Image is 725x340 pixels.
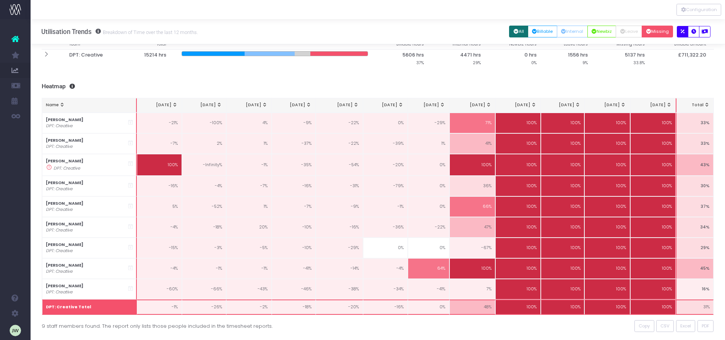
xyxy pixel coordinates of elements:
td: 100% [584,279,630,300]
th: Jun 25: activate to sort column ascending [363,98,408,113]
strong: [PERSON_NAME] [46,221,83,227]
td: 100% [541,133,585,154]
td: 5% [137,196,182,217]
th: Apr 25: activate to sort column ascending [272,98,316,113]
td: -41% [408,279,449,300]
td: 100% [584,238,630,258]
td: -4% [182,176,226,196]
td: 100% [584,300,630,315]
button: Copy [634,320,654,332]
td: 100% [630,258,676,279]
td: -20% [363,154,408,176]
td: -14% [316,258,363,279]
div: [DATE] [545,102,580,108]
i: DPT: Creative [46,269,73,275]
strong: [PERSON_NAME] [46,201,83,206]
td: 100% [584,113,630,133]
td: -46% [272,279,316,300]
small: 29% [473,59,481,66]
td: -Infinity% [182,154,226,176]
span: 1556 hrs [568,51,588,59]
div: 9 staff members found. The report only lists those people included in the timesheet reports. [42,320,372,330]
div: [DATE] [500,102,537,108]
th: Aug 25: activate to sort column ascending [449,98,496,113]
th: Name: activate to sort column ascending [42,98,137,113]
td: 100% [630,300,676,315]
div: [DATE] [454,102,491,108]
span: PDF [702,323,709,329]
td: 0% [408,154,449,176]
td: 100% [541,176,585,196]
td: 0% [408,300,449,315]
td: 100% [541,279,585,300]
button: Leave [616,26,642,37]
strong: [PERSON_NAME] [46,158,83,164]
td: -9% [316,196,363,217]
td: 2% [182,133,226,154]
td: -4% [137,258,182,279]
td: 100% [630,238,676,258]
i: DPT: Creative [46,123,73,129]
small: Breakdown of Time over the last 12 months. [101,28,198,36]
td: 36% [449,176,496,196]
td: 100% [541,300,585,315]
small: Leave hours [564,40,588,47]
th: DPT: Creative Total [42,300,137,315]
td: -43% [226,279,272,300]
td: -7% [137,133,182,154]
td: 1% [226,133,272,154]
td: 100% [449,258,496,279]
small: 9% [582,59,588,66]
td: -16% [137,176,182,196]
td: 100% [449,154,496,176]
td: -67% [449,238,496,258]
th: Total: activate to sort column ascending [676,98,714,113]
td: -38% [316,279,363,300]
td: -21% [137,113,182,133]
td: -37% [272,133,316,154]
i: DPT: Creative [46,289,73,295]
td: 34% [676,217,714,238]
button: All [509,26,528,37]
small: Internal hours [453,40,481,47]
div: [DATE] [230,102,268,108]
td: -54% [316,154,363,176]
span: 4471 hrs [460,51,481,59]
th: 15214 hrs [125,49,174,68]
td: 0% [408,196,449,217]
td: 4% [226,113,272,133]
td: -2% [226,300,272,315]
td: 41% [449,133,496,154]
td: -1% [363,196,408,217]
button: Newbiz [587,26,616,37]
td: 100% [584,196,630,217]
td: -39% [363,133,408,154]
button: PDF [697,320,714,332]
div: [DATE] [141,102,178,108]
small: Team [69,40,80,47]
td: -16% [363,300,408,315]
td: -3% [182,238,226,258]
td: -29% [408,113,449,133]
td: 100% [541,196,585,217]
td: -4% [363,258,408,279]
td: 100% [630,133,676,154]
th: £711,322.20 [652,49,714,68]
th: Sep 25: activate to sort column ascending [495,98,540,113]
td: -20% [316,300,363,315]
td: 7% [449,279,496,300]
td: 71% [449,113,496,133]
td: 0% [363,113,408,133]
td: 47% [449,217,496,238]
td: 0% [363,238,408,258]
td: -16% [316,217,363,238]
td: 45% [676,258,714,279]
button: Internal [557,26,588,37]
strong: [PERSON_NAME] [46,117,83,123]
td: -18% [182,217,226,238]
button: CSV [656,320,674,332]
h3: Utilisation Trends [41,28,198,36]
small: Missing hours [616,40,645,47]
td: 100% [584,176,630,196]
td: 37% [676,196,714,217]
